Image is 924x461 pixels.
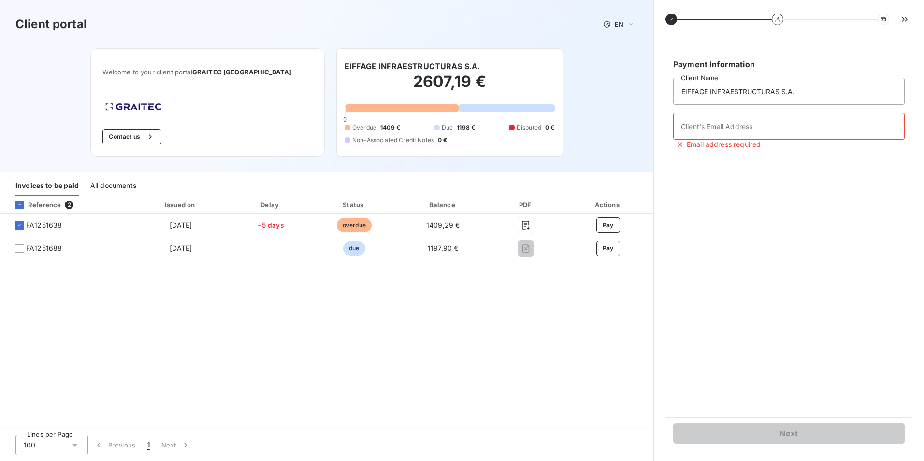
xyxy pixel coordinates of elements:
[352,123,376,132] span: Overdue
[673,113,905,140] input: placeholder
[65,201,73,209] span: 2
[232,200,310,210] div: Delay
[438,136,447,144] span: 0 €
[380,123,400,132] span: 1409 €
[428,244,458,252] span: 1197,90 €
[673,58,905,70] h6: Payment Information
[352,136,434,144] span: Non-Associated Credit Notes
[142,435,156,455] button: 1
[15,15,87,33] h3: Client portal
[170,244,192,252] span: [DATE]
[26,244,62,253] span: FA1251688
[170,221,192,229] span: [DATE]
[687,140,761,149] span: Email address required
[24,440,35,450] span: 100
[102,100,164,114] img: Company logo
[596,241,620,256] button: Pay
[545,123,554,132] span: 0 €
[26,220,62,230] span: FA1251638
[337,218,372,232] span: overdue
[673,78,905,105] input: placeholder
[615,20,623,28] span: EN
[314,200,395,210] div: Status
[343,241,365,256] span: due
[345,72,555,101] h2: 2607,19 €
[192,68,292,76] span: GRAITEC [GEOGRAPHIC_DATA]
[517,123,541,132] span: Disputed
[15,176,79,196] div: Invoices to be paid
[156,435,196,455] button: Next
[102,68,313,76] span: Welcome to your client portal
[399,200,488,210] div: Balance
[457,123,475,132] span: 1198 €
[345,60,480,72] h6: EIFFAGE INFRAESTRUCTURAS S.A.
[258,221,284,229] span: +5 days
[442,123,453,132] span: Due
[596,217,620,233] button: Pay
[491,200,561,210] div: PDF
[564,200,651,210] div: Actions
[343,115,347,123] span: 0
[426,221,460,229] span: 1409,29 €
[134,200,228,210] div: Issued on
[673,423,905,444] button: Next
[88,435,142,455] button: Previous
[8,201,61,209] div: Reference
[147,440,150,450] span: 1
[102,129,161,144] button: Contact us
[90,176,136,196] div: All documents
